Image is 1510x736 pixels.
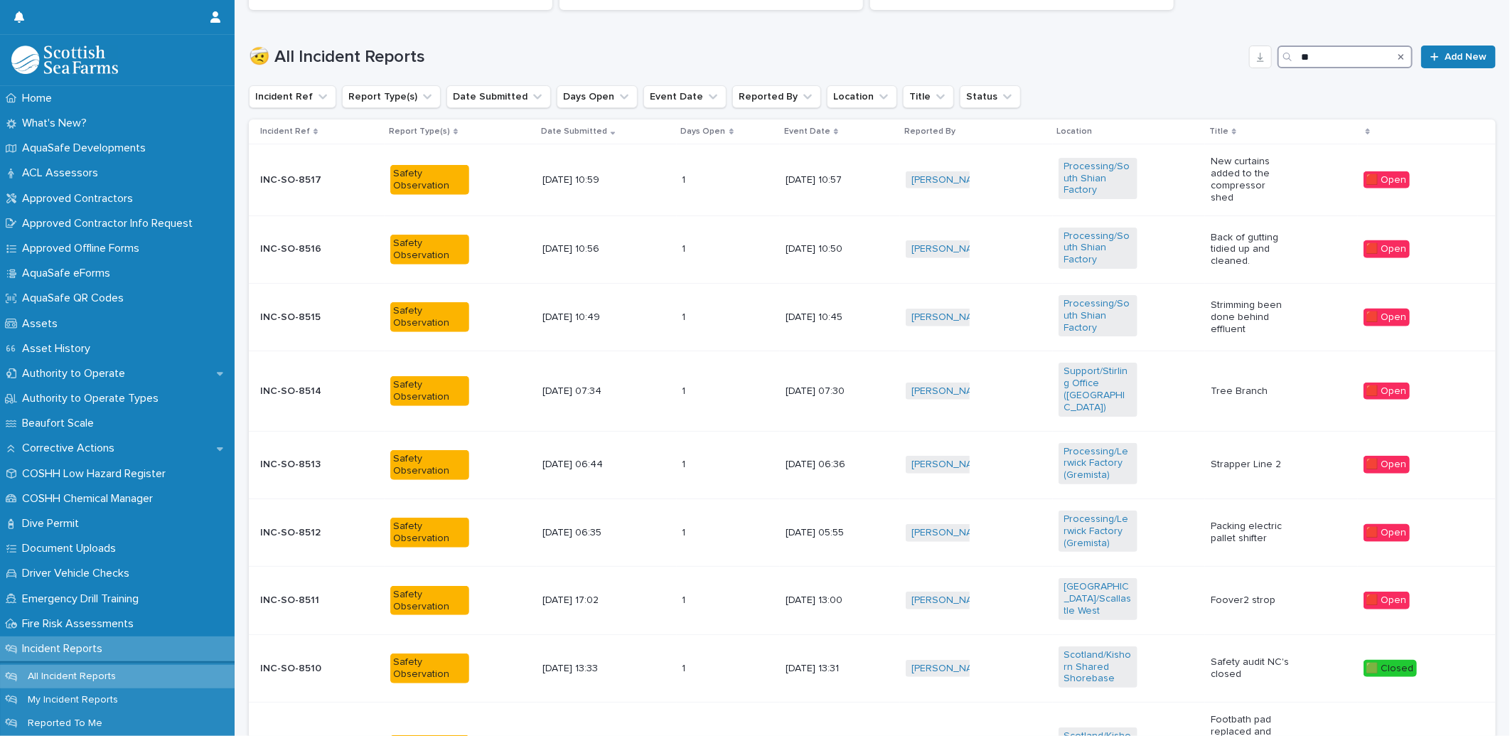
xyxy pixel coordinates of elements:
[911,311,989,324] a: [PERSON_NAME]
[911,594,989,607] a: [PERSON_NAME]
[542,594,621,607] p: [DATE] 17:02
[16,192,144,206] p: Approved Contractors
[1445,52,1487,62] span: Add New
[260,243,339,255] p: INC-SO-8516
[541,124,607,139] p: Date Submitted
[784,124,830,139] p: Event Date
[682,171,689,186] p: 1
[1364,592,1410,609] div: 🟥 Open
[16,718,114,730] p: Reported To Me
[1211,521,1290,545] p: Packing electric pallet shifter
[1064,298,1132,334] a: Processing/South Shian Factory
[542,174,621,186] p: [DATE] 10:59
[16,592,150,606] p: Emergency Drill Training
[542,459,621,471] p: [DATE] 06:44
[1211,656,1290,681] p: Safety audit NC's closed
[911,243,989,255] a: [PERSON_NAME]
[1364,171,1410,189] div: 🟥 Open
[1278,46,1413,68] input: Search
[390,235,469,265] div: Safety Observation
[16,392,170,405] p: Authority to Operate Types
[1057,124,1093,139] p: Location
[16,242,151,255] p: Approved Offline Forms
[390,586,469,616] div: Safety Observation
[786,527,864,539] p: [DATE] 05:55
[16,694,129,706] p: My Incident Reports
[249,498,1496,566] tr: INC-SO-8512Safety Observation[DATE] 06:3511 [DATE] 05:55[PERSON_NAME] Processing/Lerwick Factory ...
[1064,649,1132,685] a: Scotland/Kishorn Shared Shorebase
[786,243,864,255] p: [DATE] 10:50
[1364,383,1410,400] div: 🟥 Open
[249,283,1496,351] tr: INC-SO-8515Safety Observation[DATE] 10:4911 [DATE] 10:45[PERSON_NAME] Processing/South Shian Fact...
[16,467,177,481] p: COSHH Low Hazard Register
[827,85,897,108] button: Location
[1064,161,1132,196] a: Processing/South Shian Factory
[911,663,989,675] a: [PERSON_NAME]
[16,142,157,155] p: AquaSafe Developments
[1211,594,1290,607] p: Foover2 strop
[249,85,336,108] button: Incident Ref
[260,124,310,139] p: Incident Ref
[16,417,105,430] p: Beaufort Scale
[249,144,1496,215] tr: INC-SO-8517Safety Observation[DATE] 10:5911 [DATE] 10:57[PERSON_NAME] Processing/South Shian Fact...
[960,85,1021,108] button: Status
[682,240,689,255] p: 1
[16,617,145,631] p: Fire Risk Assessments
[681,124,726,139] p: Days Open
[903,85,954,108] button: Title
[11,46,118,74] img: bPIBxiqnSb2ggTQWdOVV
[1211,232,1290,267] p: Back of gutting tidied up and cleaned.
[1064,230,1132,266] a: Processing/South Shian Factory
[16,442,126,455] p: Corrective Actions
[904,124,955,139] p: Reported By
[16,567,141,580] p: Driver Vehicle Checks
[390,654,469,683] div: Safety Observation
[16,267,122,280] p: AquaSafe eForms
[390,518,469,548] div: Safety Observation
[1211,385,1290,398] p: Tree Branch
[260,594,339,607] p: INC-SO-8511
[1064,581,1132,617] a: [GEOGRAPHIC_DATA]/Scallastle West
[542,385,621,398] p: [DATE] 07:34
[16,217,204,230] p: Approved Contractor Info Request
[342,85,441,108] button: Report Type(s)
[1064,446,1132,481] a: Processing/Lerwick Factory (Gremista)
[260,527,339,539] p: INC-SO-8512
[446,85,551,108] button: Date Submitted
[16,642,114,656] p: Incident Reports
[249,567,1496,634] tr: INC-SO-8511Safety Observation[DATE] 17:0211 [DATE] 13:00[PERSON_NAME] [GEOGRAPHIC_DATA]/Scallastl...
[643,85,727,108] button: Event Date
[911,385,989,398] a: [PERSON_NAME]
[786,311,864,324] p: [DATE] 10:45
[260,174,339,186] p: INC-SO-8517
[786,459,864,471] p: [DATE] 06:36
[16,492,164,506] p: COSHH Chemical Manager
[786,663,864,675] p: [DATE] 13:31
[1364,660,1417,678] div: 🟩 Closed
[249,47,1243,68] h1: 🤕 All Incident Reports
[542,663,621,675] p: [DATE] 13:33
[786,174,864,186] p: [DATE] 10:57
[1364,524,1410,542] div: 🟥 Open
[390,302,469,332] div: Safety Observation
[16,117,98,130] p: What's New?
[682,383,689,398] p: 1
[542,243,621,255] p: [DATE] 10:56
[16,292,135,305] p: AquaSafe QR Codes
[1364,309,1410,326] div: 🟥 Open
[682,660,689,675] p: 1
[682,592,689,607] p: 1
[389,124,450,139] p: Report Type(s)
[249,351,1496,431] tr: INC-SO-8514Safety Observation[DATE] 07:3411 [DATE] 07:30[PERSON_NAME] Support/Stirling Office ([G...
[16,342,102,356] p: Asset History
[1064,366,1132,413] a: Support/Stirling Office ([GEOGRAPHIC_DATA])
[911,527,989,539] a: [PERSON_NAME]
[16,317,69,331] p: Assets
[911,174,989,186] a: [PERSON_NAME]
[1211,459,1290,471] p: Strapper Line 2
[249,215,1496,283] tr: INC-SO-8516Safety Observation[DATE] 10:5611 [DATE] 10:50[PERSON_NAME] Processing/South Shian Fact...
[1421,46,1496,68] a: Add New
[260,459,339,471] p: INC-SO-8513
[390,165,469,195] div: Safety Observation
